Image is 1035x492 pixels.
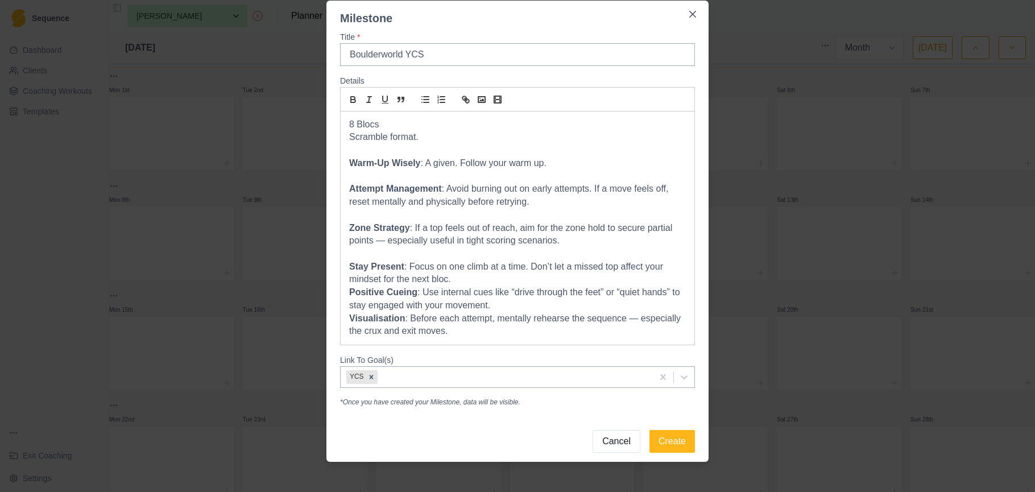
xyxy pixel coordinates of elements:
button: blockquote [393,93,409,106]
button: Create [649,430,695,453]
strong: Stay Present [349,262,404,271]
strong: Positive Cueing [349,287,417,297]
p: : Focus on one climb at a time. Don’t let a missed top affect your mindset for the next bloc. [349,261,686,286]
input: Awesome training day [340,43,695,66]
strong: Visualisation [349,313,405,323]
p: : Avoid burning out on early attempts. If a move feels off, reset mentally and physically before ... [349,183,686,208]
label: Link To Goal(s) [340,354,695,388]
p: Scramble format. [349,131,686,144]
p: 8 Blocs [349,118,686,131]
label: Details [340,75,688,87]
p: : A given. Follow your warm up. [349,157,686,170]
button: italic [361,93,377,106]
p: : Use internal cues like “drive through the feet” or “quiet hands” to stay engaged with your move... [349,286,686,312]
button: Close [684,5,702,23]
button: bold [345,93,361,106]
header: Milestone [326,1,709,27]
button: list: ordered [433,93,449,106]
button: video [490,93,506,106]
strong: Attempt Management [349,184,442,193]
strong: Warm-Up Wisely [349,158,421,168]
div: YCS [346,370,365,384]
button: list: bullet [417,93,433,106]
div: Remove YCS [365,370,378,384]
button: image [474,93,490,106]
button: link [458,93,474,106]
p: : If a top feels out of reach, aim for the zone hold to secure partial points — especially useful... [349,222,686,247]
button: Cancel [593,430,640,453]
input: Link To Goal(s)YCSRemove YCS [380,371,382,383]
strong: Zone Strategy [349,223,410,233]
p: : Before each attempt, mentally rehearse the sequence — especially the crux and exit moves. [349,312,686,338]
button: underline [377,93,393,106]
p: *Once you have created your Milestone, data will be visible. [340,397,695,407]
label: Title [340,31,688,43]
